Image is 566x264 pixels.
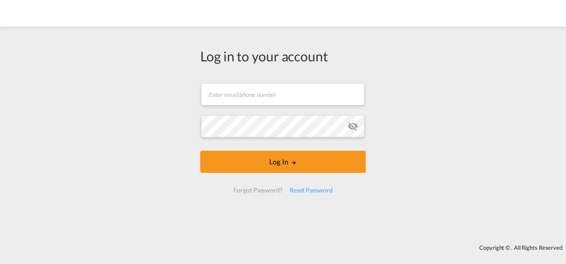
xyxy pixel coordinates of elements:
[230,182,286,198] div: Forgot Password?
[200,47,366,65] div: Log in to your account
[200,151,366,173] button: LOGIN
[348,121,358,132] md-icon: icon-eye-off
[286,182,336,198] div: Reset Password
[201,83,364,105] input: Enter email/phone number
